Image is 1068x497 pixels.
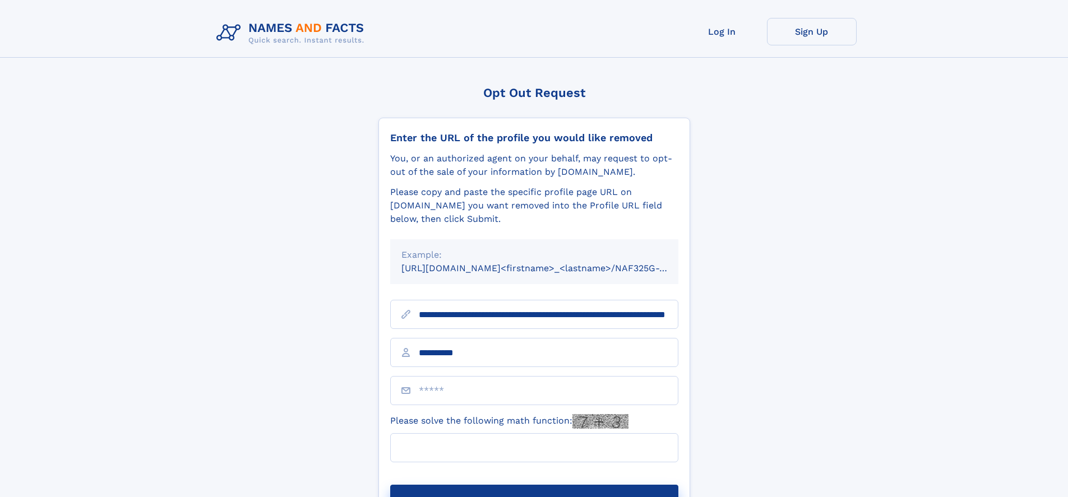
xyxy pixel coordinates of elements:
div: You, or an authorized agent on your behalf, may request to opt-out of the sale of your informatio... [390,152,678,179]
small: [URL][DOMAIN_NAME]<firstname>_<lastname>/NAF325G-xxxxxxxx [401,263,700,273]
div: Example: [401,248,667,262]
img: Logo Names and Facts [212,18,373,48]
label: Please solve the following math function: [390,414,628,429]
a: Sign Up [767,18,857,45]
div: Enter the URL of the profile you would like removed [390,132,678,144]
div: Opt Out Request [378,86,690,100]
div: Please copy and paste the specific profile page URL on [DOMAIN_NAME] you want removed into the Pr... [390,185,678,226]
a: Log In [677,18,767,45]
